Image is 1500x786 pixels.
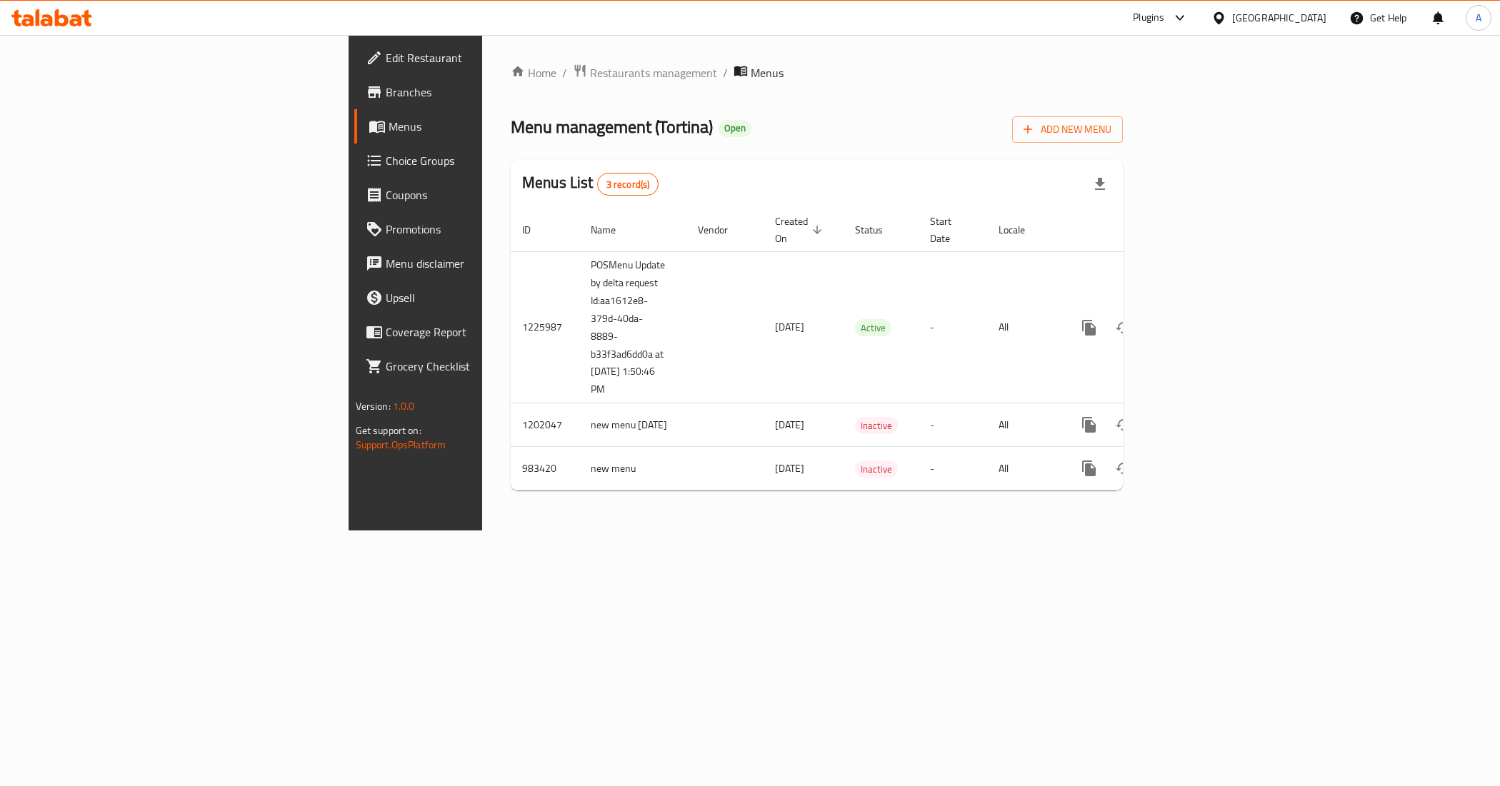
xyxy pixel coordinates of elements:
[511,208,1221,491] table: enhanced table
[999,221,1044,238] span: Locale
[354,41,599,75] a: Edit Restaurant
[1232,10,1326,26] div: [GEOGRAPHIC_DATA]
[987,447,1061,490] td: All
[855,319,891,336] div: Active
[1072,311,1106,345] button: more
[1012,116,1123,143] button: Add New Menu
[1072,451,1106,485] button: more
[386,49,588,66] span: Edit Restaurant
[855,418,898,434] span: Inactive
[511,64,1123,82] nav: breadcrumb
[855,417,898,434] div: Inactive
[919,447,987,490] td: -
[386,323,588,341] span: Coverage Report
[354,246,599,281] a: Menu disclaimer
[723,64,728,81] li: /
[511,111,713,143] span: Menu management ( Tortina )
[579,447,686,490] td: new menu
[356,421,421,440] span: Get support on:
[354,349,599,383] a: Grocery Checklist
[1133,9,1164,26] div: Plugins
[386,84,588,101] span: Branches
[386,221,588,238] span: Promotions
[354,281,599,315] a: Upsell
[386,186,588,203] span: Coupons
[597,173,659,196] div: Total records count
[775,415,804,434] span: [DATE]
[719,120,751,137] div: Open
[356,397,391,415] span: Version:
[775,318,804,336] span: [DATE]
[1106,311,1141,345] button: Change Status
[354,212,599,246] a: Promotions
[855,320,891,336] span: Active
[1106,408,1141,442] button: Change Status
[590,64,717,81] span: Restaurants management
[930,213,970,247] span: Start Date
[579,251,686,403] td: POSMenu Update by delta request Id:aa1612e8-379d-40da-8889-b33f3ad6dd0a at [DATE] 1:50:46 PM
[987,251,1061,403] td: All
[775,459,804,478] span: [DATE]
[719,122,751,134] span: Open
[579,403,686,447] td: new menu [DATE]
[356,435,446,454] a: Support.OpsPlatform
[354,315,599,349] a: Coverage Report
[386,289,588,306] span: Upsell
[1083,167,1117,201] div: Export file
[354,109,599,143] a: Menus
[775,213,826,247] span: Created On
[1476,10,1481,26] span: A
[855,221,901,238] span: Status
[598,178,659,191] span: 3 record(s)
[591,221,634,238] span: Name
[698,221,746,238] span: Vendor
[386,358,588,375] span: Grocery Checklist
[987,403,1061,447] td: All
[389,118,588,135] span: Menus
[522,172,659,196] h2: Menus List
[1072,408,1106,442] button: more
[354,143,599,178] a: Choice Groups
[919,251,987,403] td: -
[386,255,588,272] span: Menu disclaimer
[354,178,599,212] a: Coupons
[354,75,599,109] a: Branches
[1106,451,1141,485] button: Change Status
[751,64,784,81] span: Menus
[393,397,415,415] span: 1.0.0
[522,221,549,238] span: ID
[1061,208,1221,252] th: Actions
[919,403,987,447] td: -
[1024,121,1111,138] span: Add New Menu
[386,152,588,169] span: Choice Groups
[573,64,717,82] a: Restaurants management
[855,461,898,478] span: Inactive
